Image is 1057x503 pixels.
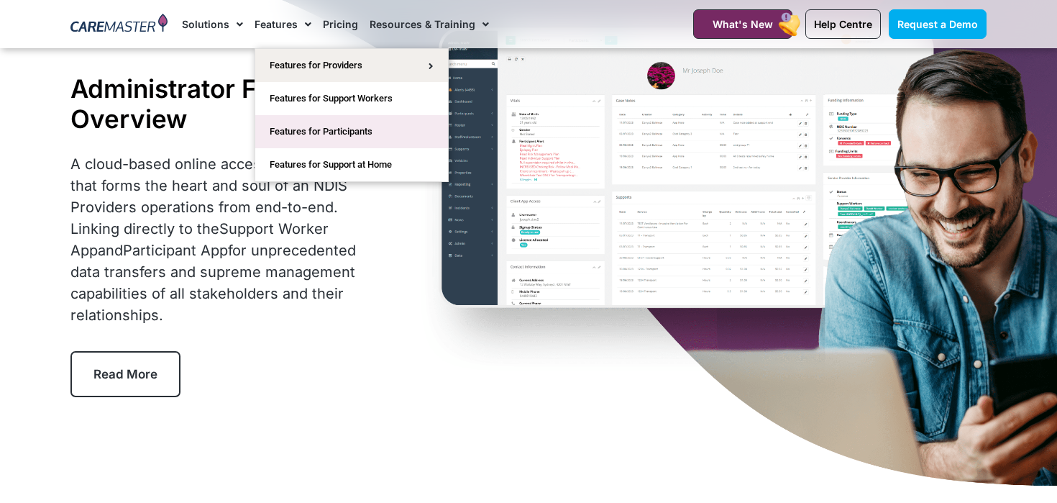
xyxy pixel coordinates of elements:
img: CareMaster Logo [70,14,168,35]
a: Features for Support at Home [255,148,448,181]
span: Help Centre [814,18,872,30]
a: Features for Participants [255,115,448,148]
a: Request a Demo [889,9,987,39]
a: Help Centre [805,9,881,39]
a: Features for Providers [255,49,448,82]
a: Participant App [123,242,228,259]
span: Read More [93,367,157,381]
a: Features for Support Workers [255,82,448,115]
span: What's New [713,18,773,30]
span: Request a Demo [897,18,978,30]
a: What's New [693,9,792,39]
span: A cloud-based online accessible software that forms the heart and soul of an NDIS Providers opera... [70,155,357,324]
ul: Features [255,48,449,182]
h1: Administrator Features Overview [70,73,382,134]
a: Read More [70,351,180,397]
